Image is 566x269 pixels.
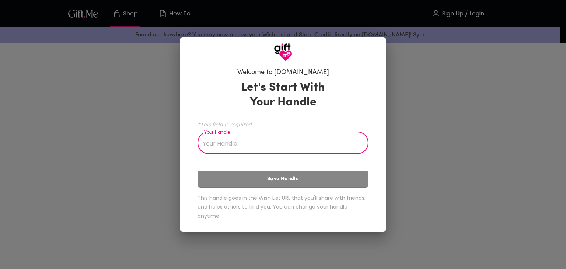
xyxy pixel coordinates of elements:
[237,68,329,77] h6: Welcome to [DOMAIN_NAME]
[198,133,360,154] input: Your Handle
[232,80,334,110] h3: Let's Start With Your Handle
[198,121,368,128] span: *This field is required.
[274,43,292,62] img: GiftMe Logo
[198,193,368,221] h6: This handle goes in the Wish List URL that you'll share with friends, and helps others to find yo...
